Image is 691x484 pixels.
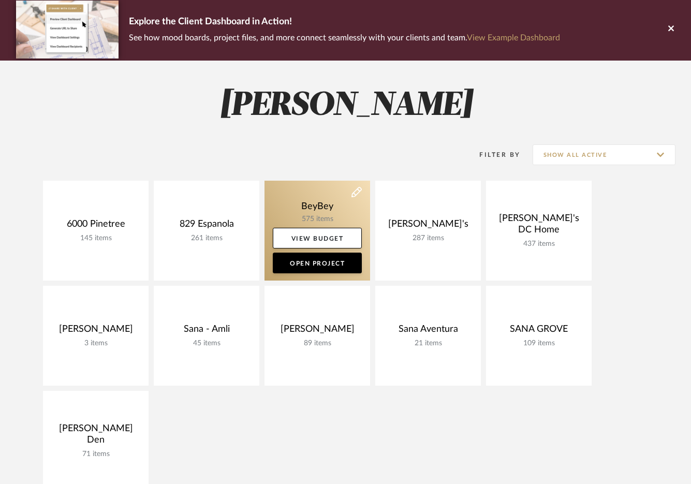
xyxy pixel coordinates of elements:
div: 71 items [51,450,140,459]
div: 437 items [494,240,583,248]
div: 3 items [51,339,140,348]
div: [PERSON_NAME] [273,324,362,339]
div: [PERSON_NAME]'s DC Home [494,213,583,240]
div: 21 items [384,339,473,348]
div: Sana - Amli [162,324,251,339]
div: Sana Aventura [384,324,473,339]
div: 287 items [384,234,473,243]
div: 89 items [273,339,362,348]
img: d5d033c5-7b12-40c2-a960-1ecee1989c38.png [16,1,119,58]
div: [PERSON_NAME] Den [51,423,140,450]
div: 829 Espanola [162,218,251,234]
div: SANA GROVE [494,324,583,339]
div: 145 items [51,234,140,243]
p: See how mood boards, project files, and more connect seamlessly with your clients and team. [129,31,560,45]
div: Filter By [466,150,521,160]
div: 109 items [494,339,583,348]
div: 261 items [162,234,251,243]
p: Explore the Client Dashboard in Action! [129,14,560,31]
div: 45 items [162,339,251,348]
a: Open Project [273,253,362,273]
a: View Budget [273,228,362,248]
a: View Example Dashboard [467,34,560,42]
div: 6000 Pinetree [51,218,140,234]
div: [PERSON_NAME] [51,324,140,339]
div: [PERSON_NAME]'s [384,218,473,234]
